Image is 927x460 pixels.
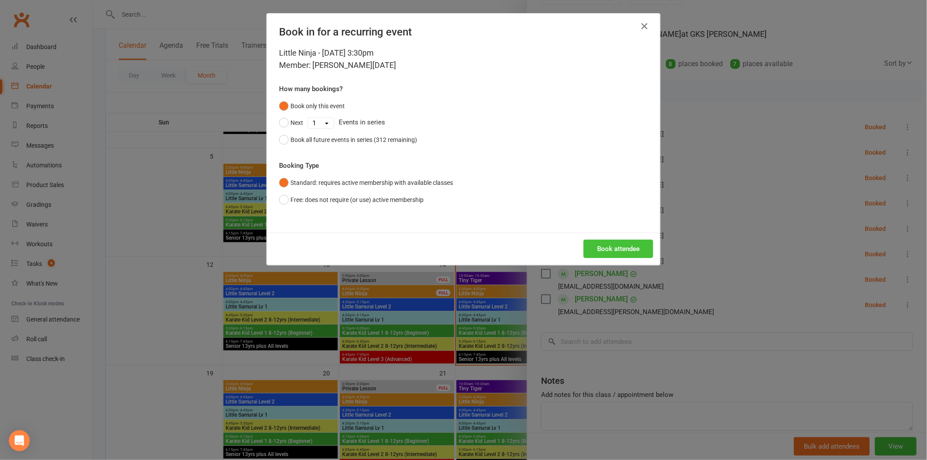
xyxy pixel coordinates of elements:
label: How many bookings? [279,84,343,94]
button: Standard: requires active membership with available classes [279,174,453,191]
div: Events in series [279,114,648,131]
h4: Book in for a recurring event [279,26,648,38]
button: Book only this event [279,98,345,114]
button: Free: does not require (or use) active membership [279,191,424,208]
button: Book attendee [584,240,653,258]
div: Open Intercom Messenger [9,430,30,451]
button: Next [279,114,303,131]
button: Close [637,19,651,33]
div: Little Ninja - [DATE] 3:30pm Member: [PERSON_NAME][DATE] [279,47,648,71]
button: Book all future events in series (312 remaining) [279,131,417,148]
label: Booking Type [279,160,319,171]
div: Book all future events in series (312 remaining) [290,135,417,145]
